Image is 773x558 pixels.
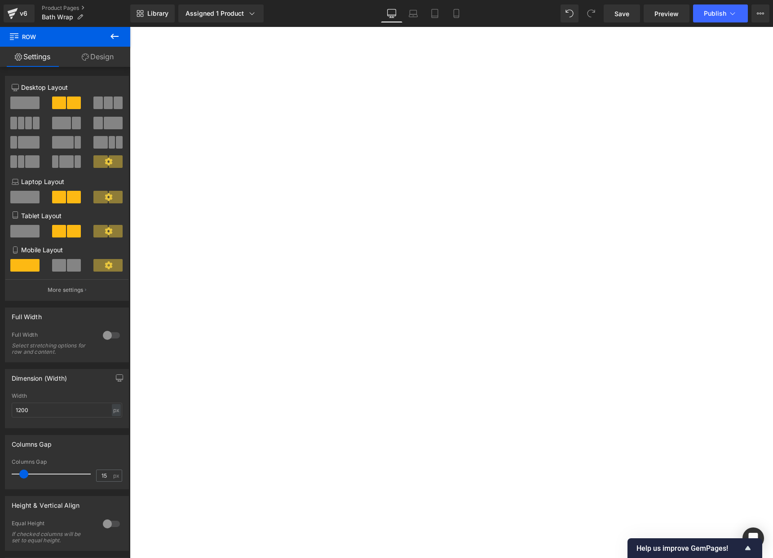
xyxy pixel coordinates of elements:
div: Equal Height [12,520,94,529]
a: Preview [644,4,689,22]
input: auto [12,403,122,417]
div: px [112,404,121,416]
button: More settings [5,279,128,300]
div: Assigned 1 Product [186,9,256,18]
div: Full Width [12,331,94,341]
span: px [113,473,121,479]
div: Full Width [12,308,42,321]
a: Design [65,47,130,67]
a: Desktop [381,4,402,22]
p: Desktop Layout [12,83,122,92]
button: More [751,4,769,22]
div: v6 [18,8,29,19]
div: Height & Vertical Align [12,496,80,509]
button: Redo [582,4,600,22]
div: Columns Gap [12,459,122,465]
p: Tablet Layout [12,211,122,220]
button: Show survey - Help us improve GemPages! [636,543,753,554]
span: Publish [704,10,726,17]
span: Save [614,9,629,18]
p: Mobile Layout [12,245,122,255]
a: Product Pages [42,4,130,12]
div: Width [12,393,122,399]
span: Library [147,9,168,18]
p: More settings [48,286,84,294]
button: Undo [561,4,579,22]
a: Tablet [424,4,446,22]
div: Open Intercom Messenger [742,527,764,549]
a: New Library [130,4,175,22]
span: Help us improve GemPages! [636,544,742,553]
span: Row [9,27,99,47]
a: Mobile [446,4,467,22]
a: Laptop [402,4,424,22]
span: Preview [654,9,679,18]
div: Columns Gap [12,435,52,448]
button: Publish [693,4,748,22]
div: If checked columns will be set to equal height. [12,531,93,544]
div: Dimension (Width) [12,369,67,382]
p: Laptop Layout [12,177,122,186]
div: Select stretching options for row and content. [12,343,93,355]
span: Bath Wrap [42,13,73,21]
a: v6 [4,4,35,22]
